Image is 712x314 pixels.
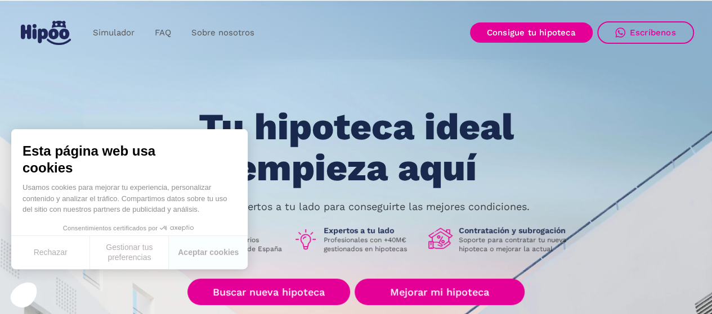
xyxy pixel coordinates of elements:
p: Nuestros expertos a tu lado para conseguirte las mejores condiciones. [183,202,530,211]
a: Mejorar mi hipoteca [355,279,524,305]
h1: Tu hipoteca ideal empieza aquí [142,107,569,188]
a: Sobre nosotros [181,22,265,44]
a: Buscar nueva hipoteca [187,279,350,305]
a: Escríbenos [597,21,694,44]
a: Consigue tu hipoteca [470,22,593,43]
h1: Contratación y subrogación [459,225,575,235]
h1: Expertos a tu lado [324,225,419,235]
p: Profesionales con +40M€ gestionados en hipotecas [324,235,419,253]
a: home [19,16,74,49]
a: FAQ [145,22,181,44]
div: Escríbenos [630,28,676,38]
a: Simulador [83,22,145,44]
p: Soporte para contratar tu nueva hipoteca o mejorar la actual [459,235,575,253]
